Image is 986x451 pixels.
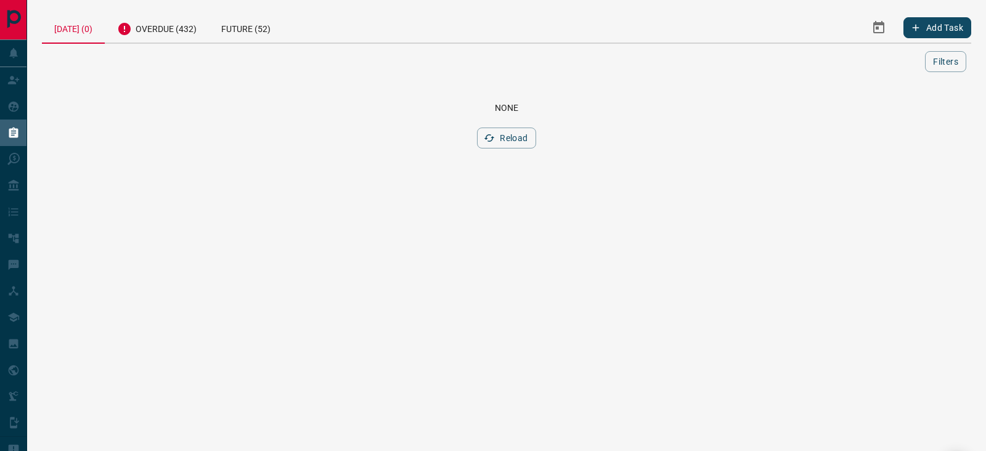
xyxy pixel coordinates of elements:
[903,17,971,38] button: Add Task
[42,12,105,44] div: [DATE] (0)
[209,12,283,43] div: Future (52)
[105,12,209,43] div: Overdue (432)
[925,51,966,72] button: Filters
[864,13,894,43] button: Select Date Range
[477,128,536,148] button: Reload
[57,103,956,113] div: None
